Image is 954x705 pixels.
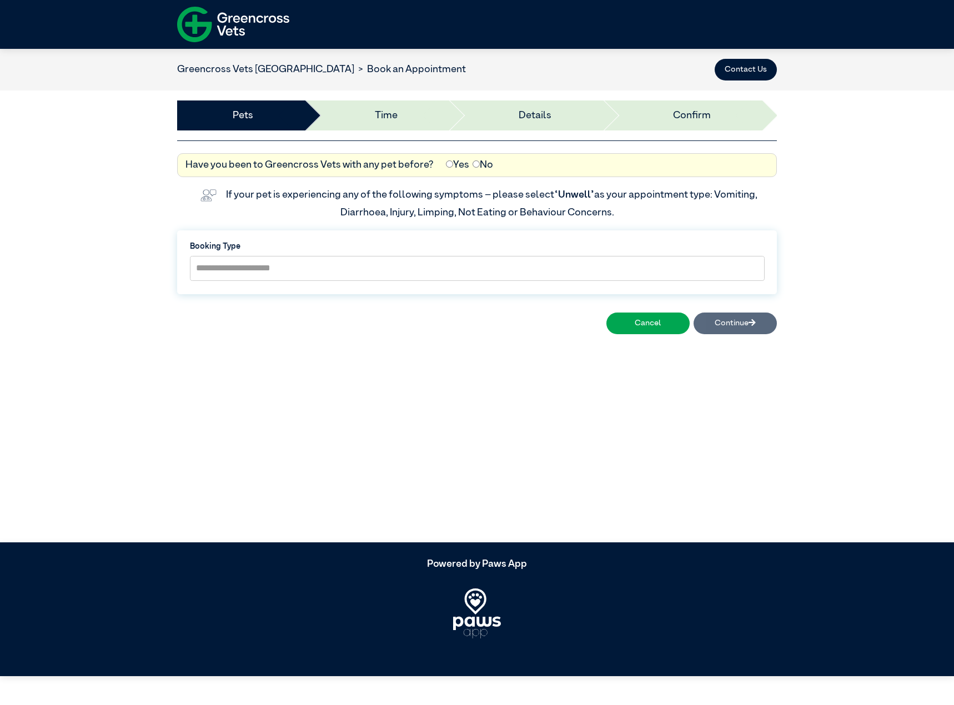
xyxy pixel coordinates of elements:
[197,185,220,205] img: vet
[473,158,493,173] label: No
[453,588,501,638] img: PawsApp
[190,241,765,253] label: Booking Type
[177,3,289,46] img: f-logo
[473,160,480,168] input: No
[715,59,777,81] button: Contact Us
[177,62,466,77] nav: breadcrumb
[554,190,594,200] span: “Unwell”
[226,190,759,218] label: If your pet is experiencing any of the following symptoms – please select as your appointment typ...
[606,313,690,335] button: Cancel
[177,558,777,571] h5: Powered by Paws App
[446,158,469,173] label: Yes
[354,62,466,77] li: Book an Appointment
[233,108,253,123] a: Pets
[446,160,453,168] input: Yes
[177,64,354,74] a: Greencross Vets [GEOGRAPHIC_DATA]
[185,158,434,173] label: Have you been to Greencross Vets with any pet before?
